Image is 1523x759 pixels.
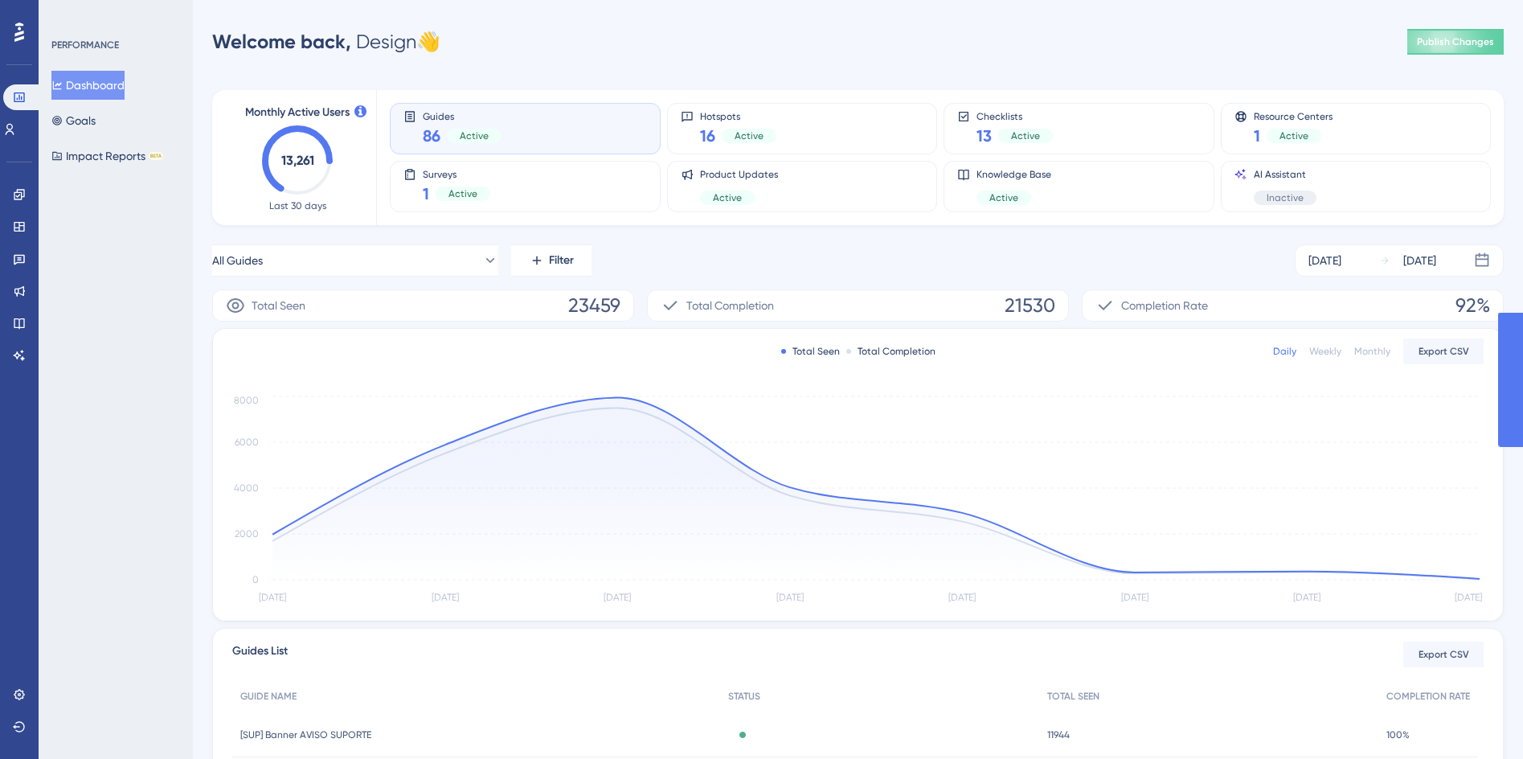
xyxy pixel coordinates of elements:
iframe: UserGuiding AI Assistant Launcher [1455,695,1504,744]
span: Monthly Active Users [245,103,350,122]
span: TOTAL SEEN [1047,690,1099,703]
button: Goals [51,106,96,135]
text: 13,261 [281,153,314,168]
span: 16 [700,125,715,147]
tspan: 0 [252,574,259,585]
span: Total Seen [252,296,305,315]
div: Monthly [1354,345,1390,358]
span: Active [460,129,489,142]
div: PERFORMANCE [51,39,119,51]
span: Guides [423,110,502,121]
tspan: [DATE] [1293,592,1320,603]
tspan: 2000 [235,528,259,540]
span: 13 [976,125,992,147]
span: 11944 [1047,728,1070,741]
span: Surveys [423,168,490,179]
div: [DATE] [1308,251,1341,270]
span: Welcome back, [212,30,351,53]
span: [SUP] Banner AVISO SUPORTE [240,728,371,741]
span: Completion Rate [1121,296,1208,315]
span: Last 30 days [269,199,326,212]
span: 21530 [1005,293,1055,318]
button: Export CSV [1403,338,1484,364]
button: Impact ReportsBETA [51,142,163,170]
div: [DATE] [1403,251,1436,270]
span: Export CSV [1419,648,1469,661]
div: BETA [149,152,163,160]
span: 23459 [568,293,620,318]
tspan: [DATE] [259,592,286,603]
span: Knowledge Base [976,168,1051,181]
button: Filter [511,244,592,277]
span: Active [448,187,477,200]
span: 92% [1455,293,1490,318]
span: 100% [1386,728,1410,741]
span: Active [713,191,742,204]
span: 1 [1254,125,1260,147]
span: Filter [549,251,574,270]
span: Resource Centers [1254,110,1333,121]
span: Active [735,129,764,142]
button: Dashboard [51,71,125,100]
div: Weekly [1309,345,1341,358]
tspan: [DATE] [1455,592,1482,603]
span: Product Updates [700,168,778,181]
span: Active [1279,129,1308,142]
tspan: 4000 [234,482,259,494]
span: Publish Changes [1417,35,1494,48]
span: All Guides [212,251,263,270]
span: COMPLETION RATE [1386,690,1470,703]
tspan: 8000 [234,395,259,406]
tspan: [DATE] [776,592,804,603]
tspan: [DATE] [432,592,459,603]
span: Active [1011,129,1040,142]
span: Export CSV [1419,345,1469,358]
tspan: [DATE] [1121,592,1148,603]
div: Total Completion [846,345,935,358]
tspan: [DATE] [948,592,976,603]
span: 86 [423,125,440,147]
span: Active [989,191,1018,204]
span: 1 [423,183,429,205]
div: Daily [1273,345,1296,358]
span: Inactive [1267,191,1304,204]
span: Guides List [232,642,288,667]
button: All Guides [212,244,498,277]
span: GUIDE NAME [240,690,297,703]
button: Export CSV [1403,642,1484,667]
span: STATUS [728,690,760,703]
button: Publish Changes [1407,29,1504,55]
span: Total Completion [686,296,774,315]
div: Total Seen [781,345,840,358]
tspan: [DATE] [604,592,631,603]
div: Design 👋 [212,29,440,55]
span: Hotspots [700,110,776,121]
tspan: 6000 [235,437,259,448]
span: Checklists [976,110,1053,121]
span: AI Assistant [1254,168,1316,181]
